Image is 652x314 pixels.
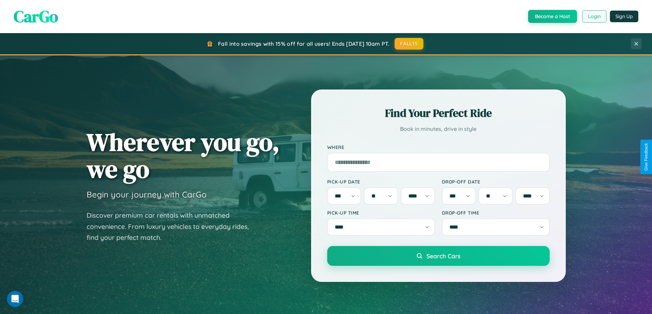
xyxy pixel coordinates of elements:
button: Login [582,10,606,23]
label: Pick-up Date [327,179,435,185]
label: Where [327,144,550,150]
p: Book in minutes, drive in style [327,124,550,134]
span: Fall into savings with 15% off for all users! Ends [DATE] 10am PT. [218,40,389,47]
button: Sign Up [610,11,638,22]
button: FALL15 [395,38,423,50]
label: Drop-off Time [442,210,550,216]
div: Give Feedback [644,143,649,171]
h3: Begin your journey with CarGo [87,189,207,200]
label: Pick-up Time [327,210,435,216]
h2: Find Your Perfect Ride [327,106,550,121]
button: Become a Host [528,10,577,23]
label: Drop-off Date [442,179,550,185]
h1: Wherever you go, we go [87,128,280,182]
span: Search Cars [426,252,460,260]
p: Discover premium car rentals with unmatched convenience. From luxury vehicles to everyday rides, ... [87,210,258,243]
iframe: Intercom live chat [7,291,23,307]
span: CarGo [14,5,58,28]
button: Search Cars [327,246,550,266]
